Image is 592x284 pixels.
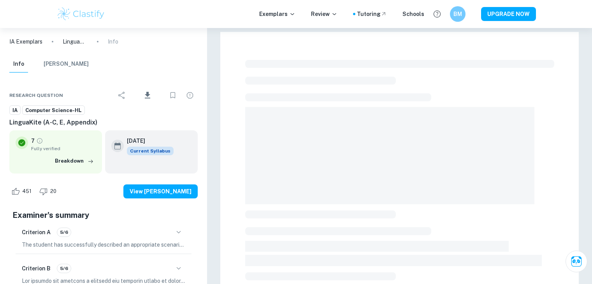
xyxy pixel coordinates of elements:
[481,7,536,21] button: UPGRADE NOW
[108,37,118,46] p: Info
[259,10,295,18] p: Exemplars
[123,184,198,198] button: View [PERSON_NAME]
[311,10,337,18] p: Review
[23,107,84,114] span: Computer Science-HL
[56,6,106,22] img: Clastify logo
[10,107,20,114] span: IA
[9,185,36,198] div: Like
[57,229,71,236] span: 5/6
[12,209,195,221] h5: Examiner's summary
[22,228,51,237] h6: Criterion A
[127,137,167,145] h6: [DATE]
[9,92,63,99] span: Research question
[127,147,174,155] div: This exemplar is based on the current syllabus. Feel free to refer to it for inspiration/ideas wh...
[453,10,462,18] h6: BM
[37,185,61,198] div: Dislike
[36,137,43,144] a: Grade fully verified
[9,37,42,46] a: IA Exemplars
[127,147,174,155] span: Current Syllabus
[22,240,185,249] p: The student has successfully described an appropriate scenario for investigation, including a cle...
[22,105,85,115] a: Computer Science-HL
[9,105,21,115] a: IA
[63,37,88,46] p: LinguaKite (A-C, E, Appendix)
[430,7,444,21] button: Help and Feedback
[22,264,51,273] h6: Criterion B
[402,10,424,18] a: Schools
[165,88,181,103] div: Bookmark
[18,188,36,195] span: 451
[566,251,587,272] button: Ask Clai
[44,56,89,73] button: [PERSON_NAME]
[450,6,466,22] button: BM
[131,85,163,105] div: Download
[114,88,130,103] div: Share
[57,265,71,272] span: 5/6
[31,137,35,145] p: 7
[46,188,61,195] span: 20
[9,56,28,73] button: Info
[31,145,96,152] span: Fully verified
[357,10,387,18] a: Tutoring
[182,88,198,103] div: Report issue
[9,118,198,127] h6: LinguaKite (A-C, E, Appendix)
[53,155,96,167] button: Breakdown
